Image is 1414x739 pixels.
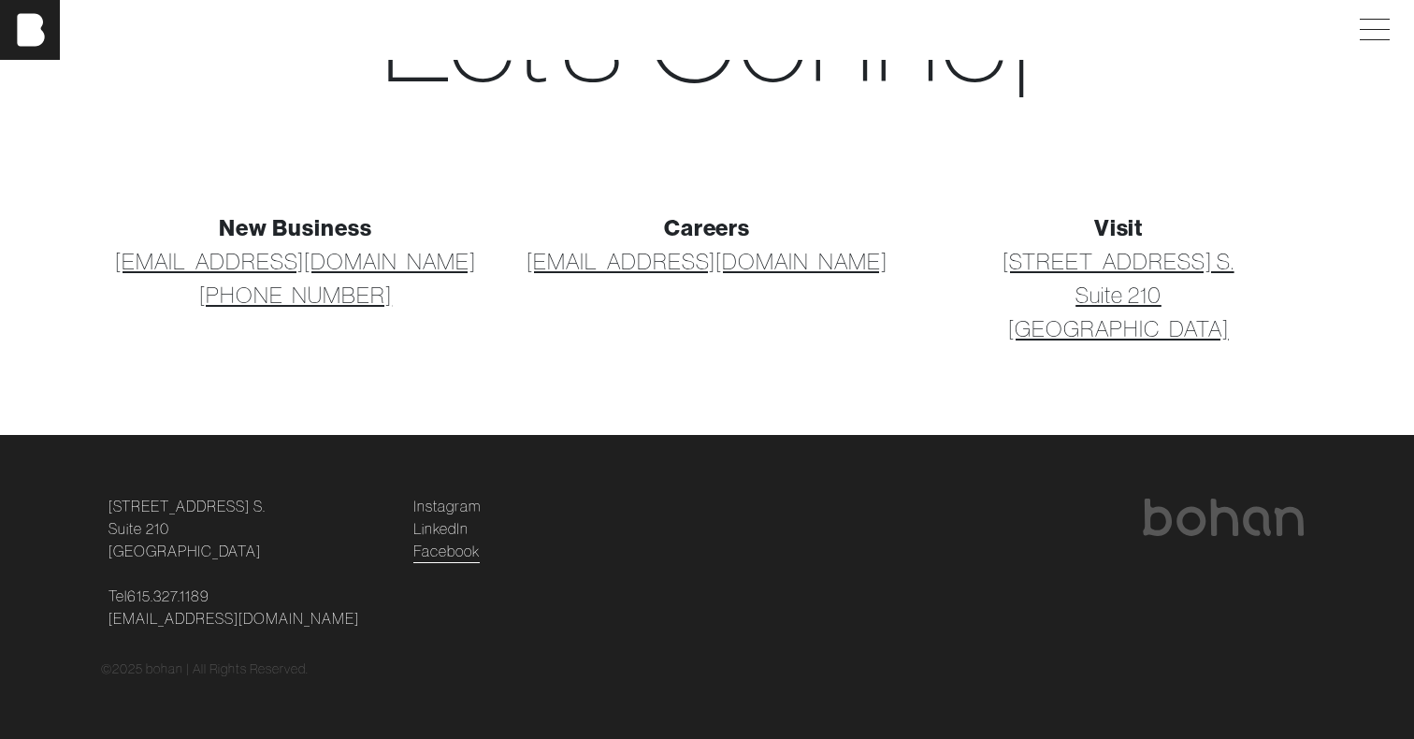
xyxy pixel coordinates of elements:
[413,495,481,517] a: Instagram
[146,659,309,679] p: bohan | All Rights Reserved.
[108,607,359,630] a: [EMAIL_ADDRESS][DOMAIN_NAME]
[101,210,490,244] div: New Business
[127,585,209,607] a: 615.327.1189
[1141,499,1306,536] img: bohan logo
[512,210,902,244] div: Careers
[108,585,391,630] p: Tel
[199,278,392,312] a: [PHONE_NUMBER]
[527,244,887,278] a: [EMAIL_ADDRESS][DOMAIN_NAME]
[413,517,469,540] a: LinkedIn
[108,495,266,562] a: [STREET_ADDRESS] S.Suite 210[GEOGRAPHIC_DATA]
[413,540,480,562] a: Facebook
[924,210,1313,244] div: Visit
[101,659,1313,679] div: © 2025
[115,244,476,278] a: [EMAIL_ADDRESS][DOMAIN_NAME]
[1003,244,1234,345] a: [STREET_ADDRESS] S.Suite 210[GEOGRAPHIC_DATA]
